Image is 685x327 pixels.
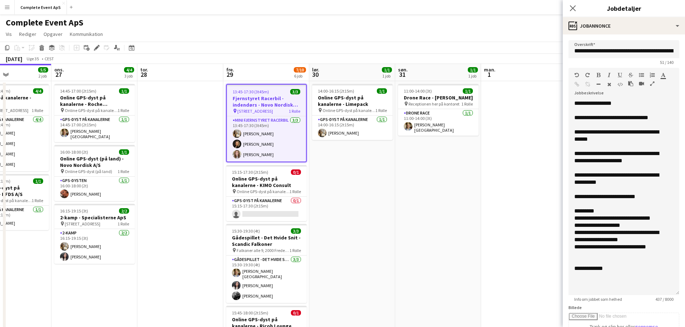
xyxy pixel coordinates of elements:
button: Ordnet liste [650,72,655,78]
span: 1 Rolle [289,248,301,253]
app-card-role: Drone Race1/111:00-14:00 (3t)[PERSON_NAME][GEOGRAPHIC_DATA] [398,109,479,136]
span: Online GPS-dyst på kanalerne [237,189,289,194]
span: 27 [53,70,64,79]
a: Rediger [16,29,39,39]
span: Receptionen her på kontoret [408,101,460,107]
button: Tekstfarve [661,72,666,78]
span: 1/1 [463,88,473,94]
button: Vandret linje [596,81,601,87]
span: fre. [226,66,234,73]
span: 28 [139,70,148,79]
button: Ryd formatering [607,81,612,87]
a: Kommunikation [67,29,106,39]
a: Vis [3,29,15,39]
span: 14:45-17:00 (2t15m) [60,88,96,94]
span: lør. [312,66,319,73]
button: Indsæt video [639,81,644,87]
span: 1 Rolle [461,101,473,107]
span: 1 Rolle [375,108,387,113]
span: 1 [483,70,496,79]
span: Uge 35 [24,56,42,61]
app-job-card: 16:00-18:00 (2t)1/1Online GPS-dyst (på land) - Novo Nordisk A/S Online GPS-dyst (på land)1 RolleG... [54,145,135,201]
button: Fortryd [574,72,579,78]
h3: Online GPS-dyst (på land) - Novo Nordisk A/S [54,155,135,168]
app-job-card: 14:45-17:00 (2t15m)1/1Online GPS-dyst på kanalerne - Roche Diagnostics Online GPS-dyst på kanaler... [54,84,135,142]
div: 14:00-16:15 (2t15m)1/1Online GPS-dyst på kanalerne - Limepack Online GPS-dyst på kanalerne1 Rolle... [312,84,393,140]
span: [STREET_ADDRESS] [237,108,273,114]
span: 1 Rolle [118,169,129,174]
button: Uordnet liste [639,72,644,78]
app-card-role: Gådespillet - Det Hvide Snit3/315:30-19:30 (4t)[PERSON_NAME][GEOGRAPHIC_DATA][PERSON_NAME][PERSON... [226,256,307,303]
app-job-card: 15:30-19:30 (4t)3/3Gådespillet - Det Hvide Snit - Scandic Falkoner Falkoner alle 9, 2000 Frederik... [226,224,307,303]
span: 7/10 [294,67,306,73]
span: Vis [6,31,12,37]
span: 5/5 [38,67,48,73]
span: 2/2 [119,208,129,214]
h3: Drone Race - [PERSON_NAME] [398,94,479,101]
span: 1/1 [468,67,478,73]
span: 4/4 [124,67,134,73]
span: Info om jobbet som helhed [568,296,628,302]
span: ons. [54,66,64,73]
span: Opgaver [44,31,63,37]
span: søn. [398,66,408,73]
h1: Complete Event ApS [6,17,83,28]
div: 1 job [468,73,478,79]
button: HTML-kode [617,81,622,87]
span: 1/1 [119,88,129,94]
div: Jobannonce [563,17,685,34]
app-card-role: GPS-dyst på kanalerne0/115:15-17:30 (2t15m) [226,197,307,221]
span: 11:00-14:00 (3t) [404,88,432,94]
div: [DATE] [6,55,22,62]
h3: Gådespillet - Det Hvide Snit - Scandic Falkoner [226,234,307,247]
span: [STREET_ADDRESS] [65,221,100,226]
span: tor. [140,66,148,73]
span: Online GPS-dyst (på land) [65,169,112,174]
app-job-card: 16:15-19:15 (3t)2/22-kamp - Specialisterne ApS [STREET_ADDRESS]1 Rolle2-kamp2/216:15-19:15 (3t)[P... [54,204,135,264]
span: 31 [397,70,408,79]
button: Gennemstreget [628,72,633,78]
app-job-card: 15:15-17:30 (2t15m)0/1Online GPS-dyst på kanalerne - KIMO Consult Online GPS-dyst på kanalerne1 R... [226,165,307,221]
h3: Online GPS-dyst på kanalerne - Roche Diagnostics [54,94,135,107]
div: 1 job [382,73,392,79]
button: Fed [596,72,601,78]
span: 15:15-17:30 (2t15m) [232,169,268,175]
div: CEST [45,56,54,61]
button: Understregning [617,72,622,78]
span: Online GPS-dyst på kanalerne [323,108,375,113]
h3: Online GPS-dyst på kanalerne - Limepack [312,94,393,107]
span: 16:00-18:00 (2t) [60,149,88,155]
button: Kursiv [607,72,612,78]
span: 15:30-19:30 (4t) [232,228,260,234]
app-card-role: 2-kamp2/216:15-19:15 (3t)[PERSON_NAME][PERSON_NAME] [54,229,135,264]
span: 4/4 [33,88,43,94]
h3: Fjernstyret Racerbil - indendørs - Novo Nordisk A/S [227,95,306,108]
app-job-card: 11:00-14:00 (3t)1/1Drone Race - [PERSON_NAME] Receptionen her på kontoret1 RolleDrone Race1/111:0... [398,84,479,136]
span: 0/1 [291,169,301,175]
app-job-card: 13:45-17:30 (3t45m)3/3Fjernstyret Racerbil - indendørs - Novo Nordisk A/S [STREET_ADDRESS]1 Rolle... [226,84,307,162]
h3: 2-kamp - Specialisterne ApS [54,214,135,221]
span: man. [484,66,496,73]
span: 1/1 [377,88,387,94]
span: 14:00-16:15 (2t15m) [318,88,354,94]
button: Sæt ind som almindelig tekst [628,81,633,87]
span: 1 Rolle [118,108,129,113]
span: Kommunikation [70,31,103,37]
span: 30 [311,70,319,79]
span: 437 / 8000 [650,296,679,302]
span: 13:45-17:30 (3t45m) [233,89,269,94]
a: Opgaver [41,29,65,39]
span: 16:15-19:15 (3t) [60,208,88,214]
span: 29 [225,70,234,79]
span: 1 Rolle [32,108,43,113]
div: 6 job [294,73,306,79]
span: 1/1 [382,67,392,73]
span: 1 Rolle [118,221,129,226]
h3: Jobdetaljer [563,4,685,13]
span: Falkoner alle 9, 2000 Frederiksberg - Scandic Falkoner [237,248,289,253]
